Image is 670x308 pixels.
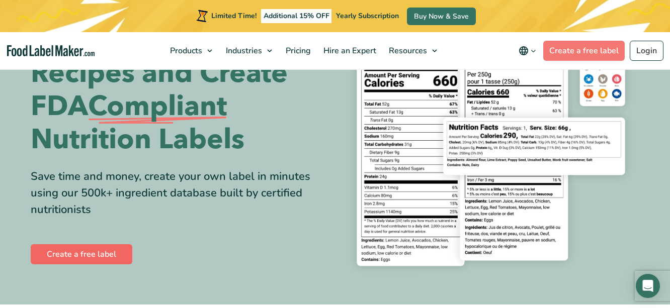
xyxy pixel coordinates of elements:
[636,274,660,298] div: Open Intercom Messenger
[283,45,312,56] span: Pricing
[223,45,263,56] span: Industries
[211,11,257,21] span: Limited Time!
[167,45,203,56] span: Products
[261,9,332,23] span: Additional 15% OFF
[88,90,227,123] span: Compliant
[386,45,428,56] span: Resources
[31,244,132,264] a: Create a free label
[320,45,377,56] span: Hire an Expert
[317,32,380,69] a: Hire an Expert
[220,32,277,69] a: Industries
[383,32,442,69] a: Resources
[164,32,217,69] a: Products
[407,8,476,25] a: Buy Now & Save
[543,41,625,61] a: Create a free label
[31,24,327,156] h1: Easily Analyze Recipes and Create FDA Nutrition Labels
[336,11,399,21] span: Yearly Subscription
[31,168,327,218] div: Save time and money, create your own label in minutes using our 500k+ ingredient database built b...
[280,32,315,69] a: Pricing
[630,41,663,61] a: Login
